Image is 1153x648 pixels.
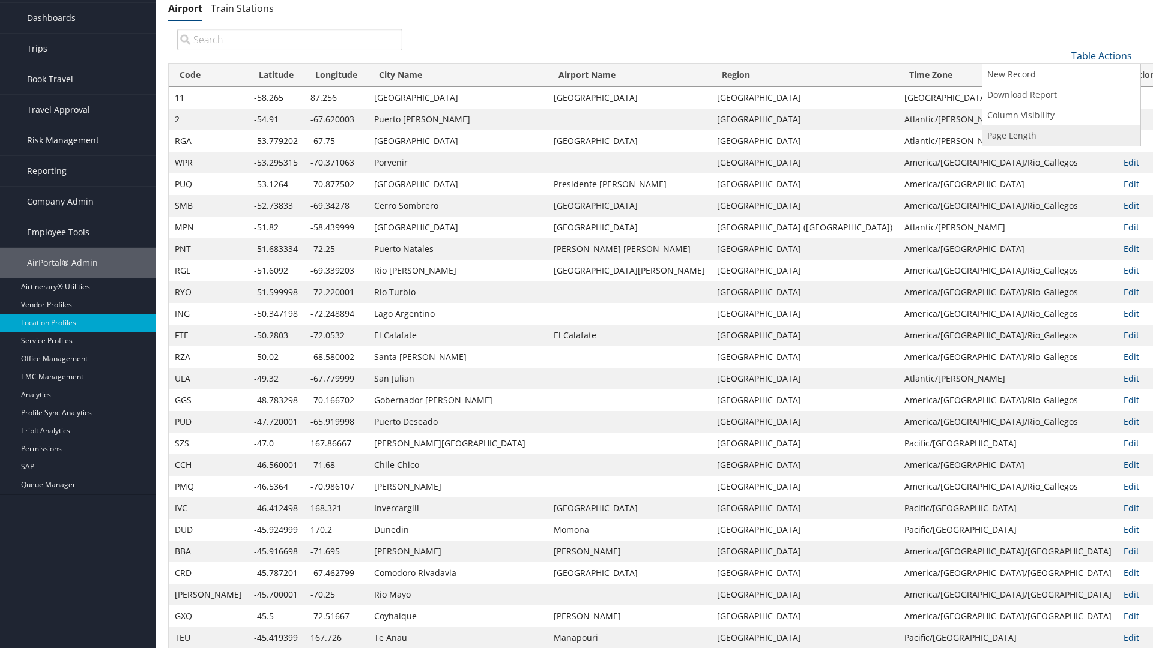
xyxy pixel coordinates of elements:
[27,34,47,64] span: Trips
[27,3,76,33] span: Dashboards
[27,95,90,125] span: Travel Approval
[982,105,1140,125] a: Column Visibility
[27,64,73,94] span: Book Travel
[982,85,1140,105] a: Download Report
[27,217,89,247] span: Employee Tools
[27,248,98,278] span: AirPortal® Admin
[27,125,99,155] span: Risk Management
[27,156,67,186] span: Reporting
[982,125,1140,146] a: Page Length
[27,187,94,217] span: Company Admin
[982,64,1140,85] a: New Record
